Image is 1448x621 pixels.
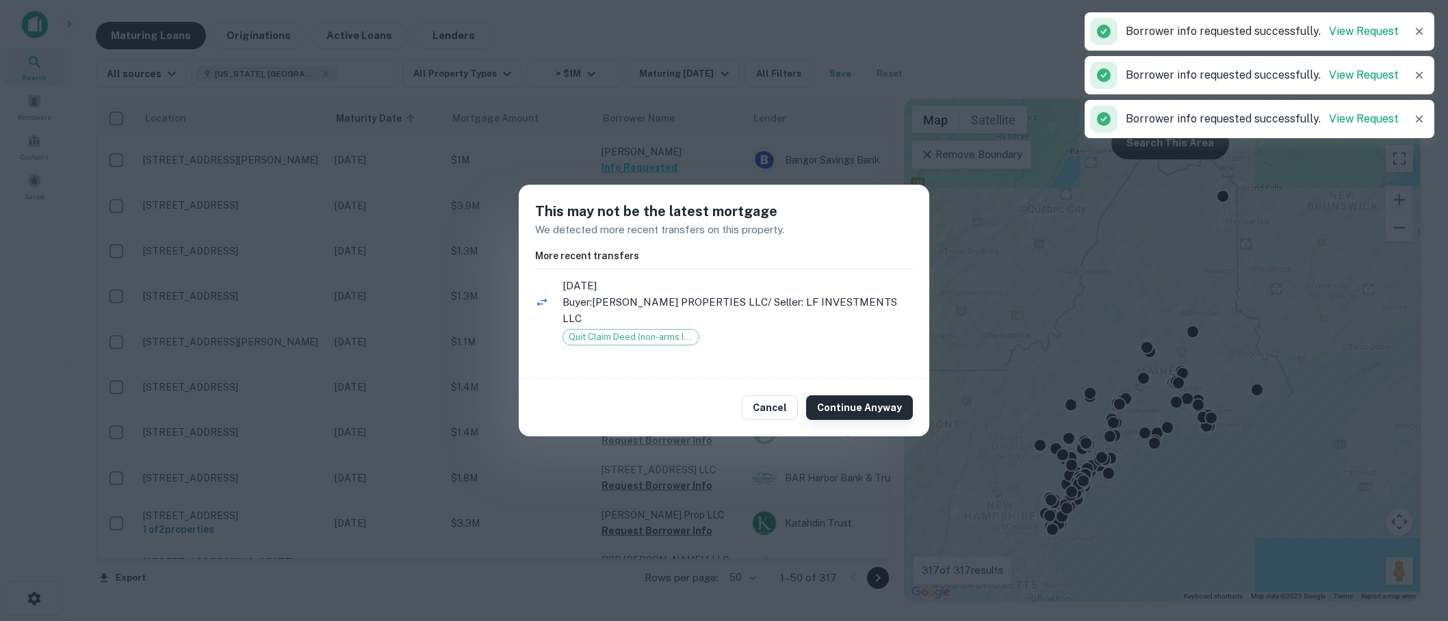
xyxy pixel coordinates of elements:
h6: More recent transfers [535,248,913,263]
p: Buyer: [PERSON_NAME] PROPERTIES LLC / Seller: LF INVESTMENTS LLC [563,294,913,326]
span: Quit Claim Deed (non-arms length) [563,330,699,344]
p: Borrower info requested successfully. [1126,67,1399,83]
p: Borrower info requested successfully. [1126,23,1399,40]
h5: This may not be the latest mortgage [535,201,913,222]
button: Continue Anyway [806,395,913,420]
a: View Request [1329,68,1399,81]
button: Cancel [742,395,798,420]
div: Quit Claim Deed (non-arms length) [563,329,699,345]
a: View Request [1329,25,1399,38]
p: We detected more recent transfers on this property. [535,222,913,238]
iframe: Chat Widget [1380,468,1448,533]
p: Borrower info requested successfully. [1126,111,1399,127]
span: [DATE] [563,278,913,294]
a: View Request [1329,112,1399,125]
